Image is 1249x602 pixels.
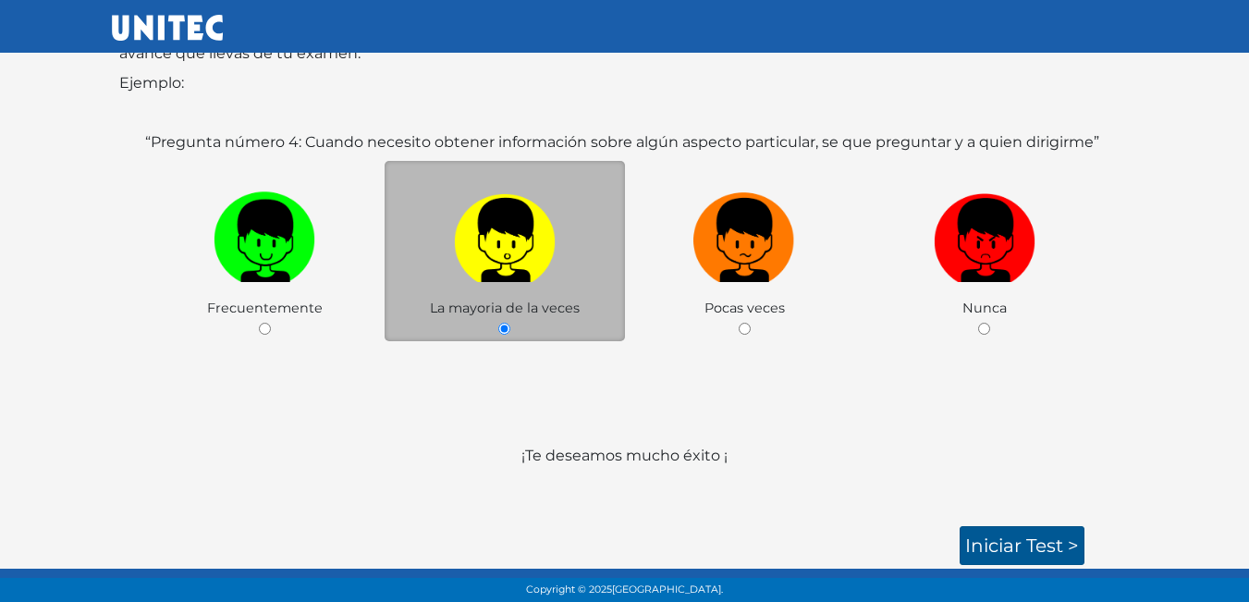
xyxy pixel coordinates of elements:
img: v1.png [214,185,315,282]
span: La mayoria de la veces [430,300,580,316]
span: Pocas veces [704,300,785,316]
img: r1.png [934,185,1035,282]
label: “Pregunta número 4: Cuando necesito obtener información sobre algún aspecto particular, se que pr... [145,131,1099,154]
p: ¡Te deseamos mucho éxito ¡ [119,445,1131,511]
span: [GEOGRAPHIC_DATA]. [612,584,723,596]
p: Ejemplo: [119,72,1131,94]
span: Frecuentemente [207,300,323,316]
img: a1.png [454,185,556,282]
span: Nunca [962,300,1007,316]
img: UNITEC [112,15,223,41]
img: n1.png [693,185,795,282]
a: Iniciar test > [960,526,1084,565]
